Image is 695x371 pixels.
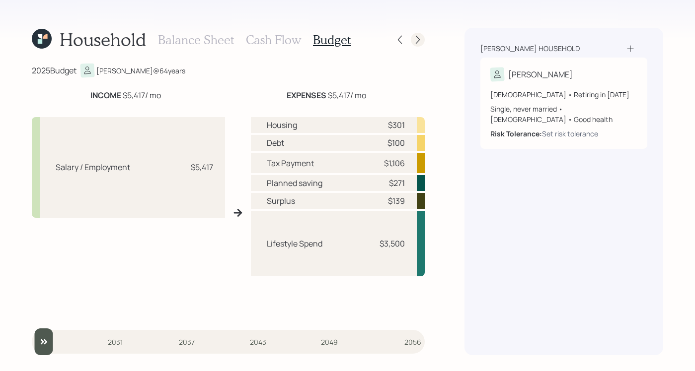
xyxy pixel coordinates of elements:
[267,137,284,149] div: Debt
[490,129,542,138] b: Risk Tolerance:
[490,104,637,124] div: Single, never married • [DEMOGRAPHIC_DATA] • Good health
[267,195,295,207] div: Surplus
[388,119,405,131] div: $301
[267,238,322,249] div: Lifestyle Spend
[267,177,322,189] div: Planned saving
[287,90,326,101] b: EXPENSES
[490,89,637,100] div: [DEMOGRAPHIC_DATA] • Retiring in [DATE]
[388,195,405,207] div: $139
[542,128,598,139] div: Set risk tolerance
[313,33,351,47] h3: Budget
[508,68,573,80] div: [PERSON_NAME]
[90,90,121,101] b: INCOME
[191,161,213,173] div: $5,417
[158,33,234,47] h3: Balance Sheet
[90,89,161,101] div: $5,417 / mo
[60,29,146,50] h1: Household
[267,157,314,169] div: Tax Payment
[32,64,77,76] div: 2025 Budget
[380,238,405,249] div: $3,500
[96,65,185,76] div: [PERSON_NAME] @ 64 years
[480,44,580,54] div: [PERSON_NAME] household
[387,137,405,149] div: $100
[267,119,297,131] div: Housing
[389,177,405,189] div: $271
[56,161,130,173] div: Salary / Employment
[246,33,301,47] h3: Cash Flow
[384,157,405,169] div: $1,106
[287,89,366,101] div: $5,417 / mo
